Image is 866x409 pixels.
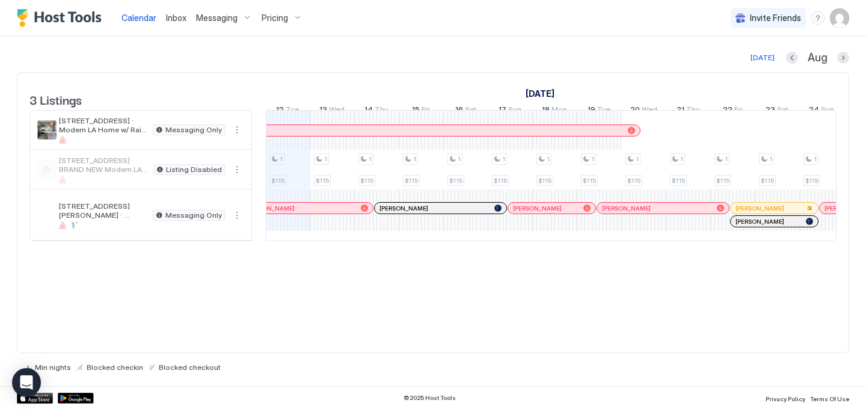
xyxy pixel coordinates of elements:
[766,392,805,404] a: Privacy Policy
[538,177,551,185] span: $115
[539,102,570,120] a: August 18, 2025
[196,13,238,23] span: Messaging
[59,116,148,134] span: [STREET_ADDRESS] · Modern LA Home w/ Rain Shower & Patio
[452,102,479,120] a: August 16, 2025
[319,105,327,117] span: 13
[766,395,805,402] span: Privacy Policy
[523,85,557,102] a: August 1, 2025
[465,105,476,117] span: Sat
[602,204,651,212] span: [PERSON_NAME]
[551,105,567,117] span: Mon
[725,155,728,163] span: 1
[58,393,94,404] a: Google Play Store
[499,105,506,117] span: 17
[761,177,774,185] span: $115
[674,102,703,120] a: August 21, 2025
[324,155,327,163] span: 1
[166,13,186,23] span: Inbox
[37,120,57,140] div: listing image
[37,206,57,225] div: listing image
[810,392,849,404] a: Terms Of Use
[230,162,244,177] button: More options
[547,155,550,163] span: 1
[12,368,41,397] div: Open Intercom Messenger
[449,177,462,185] span: $115
[542,105,550,117] span: 18
[230,208,244,223] button: More options
[316,102,348,120] a: August 13, 2025
[814,155,817,163] span: 1
[723,105,732,117] span: 22
[379,204,428,212] span: [PERSON_NAME]
[458,155,461,163] span: 1
[735,218,784,226] span: [PERSON_NAME]
[636,155,639,163] span: 1
[413,155,416,163] span: 1
[830,8,849,28] div: User profile
[59,156,149,174] span: [STREET_ADDRESS] · BRAND NEW Modern LA Home w/ Rain Shower + Parrots!
[627,102,660,120] a: August 20, 2025
[159,363,221,372] span: Blocked checkout
[720,102,746,120] a: August 22, 2025
[121,11,156,24] a: Calendar
[412,105,420,117] span: 15
[17,393,53,404] a: App Store
[87,363,143,372] span: Blocked checkin
[230,123,244,137] div: menu
[734,105,743,117] span: Fri
[329,105,345,117] span: Wed
[262,13,288,23] span: Pricing
[588,105,595,117] span: 19
[502,155,505,163] span: 1
[405,177,418,185] span: $115
[672,177,685,185] span: $115
[29,90,82,108] span: 3 Listings
[751,52,775,63] div: [DATE]
[810,395,849,402] span: Terms Of Use
[166,11,186,24] a: Inbox
[496,102,524,120] a: August 17, 2025
[280,155,283,163] span: 1
[777,105,788,117] span: Sat
[809,105,819,117] span: 24
[630,105,640,117] span: 20
[404,394,456,402] span: © 2025 Host Tools
[276,105,284,117] span: 12
[642,105,657,117] span: Wed
[361,102,392,120] a: August 14, 2025
[455,105,463,117] span: 16
[246,204,295,212] span: [PERSON_NAME]
[364,105,373,117] span: 14
[17,9,107,27] a: Host Tools Logo
[805,177,818,185] span: $115
[597,105,610,117] span: Tue
[121,13,156,23] span: Calendar
[680,155,683,163] span: 1
[786,52,798,64] button: Previous month
[230,162,244,177] div: menu
[766,105,775,117] span: 23
[750,13,801,23] span: Invite Friends
[583,177,596,185] span: $115
[837,52,849,64] button: Next month
[591,155,594,163] span: 1
[230,208,244,223] div: menu
[769,155,772,163] span: 1
[375,105,388,117] span: Thu
[806,102,837,120] a: August 24, 2025
[808,51,828,65] span: Aug
[508,105,521,117] span: Sun
[821,105,834,117] span: Sun
[735,204,784,212] span: [PERSON_NAME]
[763,102,791,120] a: August 23, 2025
[271,177,284,185] span: $115
[230,123,244,137] button: More options
[686,105,700,117] span: Thu
[286,105,299,117] span: Tue
[749,51,776,65] button: [DATE]
[716,177,729,185] span: $115
[585,102,613,120] a: August 19, 2025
